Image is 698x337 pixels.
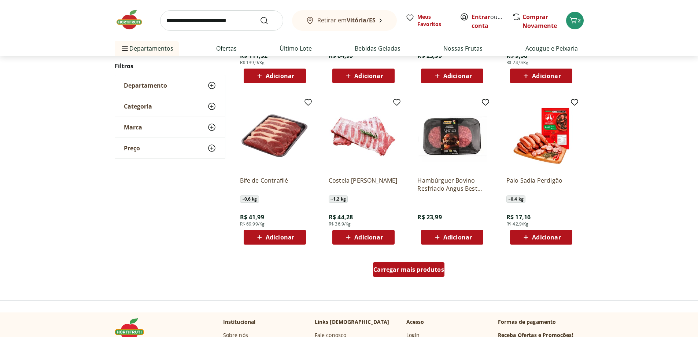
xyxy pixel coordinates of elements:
span: R$ 64,99 [329,52,353,60]
a: Comprar Novamente [522,13,557,30]
span: Adicionar [532,234,561,240]
span: Departamento [124,82,167,89]
span: Preço [124,144,140,152]
span: R$ 69,99/Kg [240,221,265,227]
span: R$ 36,9/Kg [329,221,351,227]
span: Carregar mais produtos [373,267,444,272]
button: Adicionar [244,230,306,245]
a: Meus Favoritos [406,13,451,28]
img: Paio Sadia Perdigão [506,101,576,171]
img: Bife de Contrafilé [240,101,310,171]
button: Categoria [115,96,225,117]
input: search [160,10,283,31]
span: R$ 41,99 [240,213,264,221]
p: Links [DEMOGRAPHIC_DATA] [315,318,389,326]
p: Formas de pagamento [498,318,584,326]
h2: Filtros [115,59,225,73]
button: Adicionar [510,230,572,245]
b: Vitória/ES [347,16,376,24]
img: Costela Suína Congelada [329,101,398,171]
button: Marca [115,117,225,138]
button: Adicionar [332,69,395,83]
span: Departamentos [121,40,173,57]
button: Preço [115,138,225,158]
span: R$ 23,99 [417,213,442,221]
img: Hortifruti [115,9,151,31]
span: R$ 17,16 [506,213,531,221]
a: Criar conta [472,13,512,30]
span: ou [472,12,504,30]
span: ~ 0,4 kg [506,195,525,203]
a: Bebidas Geladas [355,44,400,53]
span: R$ 24,9/Kg [506,60,529,66]
span: Adicionar [443,73,472,79]
span: Marca [124,124,142,131]
p: Acesso [406,318,424,326]
a: Ofertas [216,44,237,53]
span: Meus Favoritos [417,13,451,28]
span: Adicionar [532,73,561,79]
button: Adicionar [510,69,572,83]
span: Retirar em [317,17,376,23]
a: Bife de Contrafilé [240,176,310,193]
a: Açougue e Peixaria [525,44,578,53]
a: Costela [PERSON_NAME] [329,176,398,193]
span: ~ 1,2 kg [329,195,348,203]
span: R$ 139,9/Kg [240,60,265,66]
button: Departamento [115,75,225,96]
button: Adicionar [421,69,483,83]
button: Adicionar [244,69,306,83]
a: Nossas Frutas [443,44,483,53]
button: Adicionar [421,230,483,245]
a: Paio Sadia Perdigão [506,176,576,193]
p: Institucional [223,318,256,326]
span: R$ 23,99 [417,52,442,60]
span: Adicionar [266,234,294,240]
button: Retirar emVitória/ES [292,10,397,31]
button: Adicionar [332,230,395,245]
span: R$ 9,96 [506,52,527,60]
span: Adicionar [443,234,472,240]
img: Hambúrguer Bovino Resfriado Angus Best Beef 300g [417,101,487,171]
a: Hambúrguer Bovino Resfriado Angus Best Beef 300g [417,176,487,193]
button: Menu [121,40,129,57]
span: 2 [578,17,581,24]
span: Categoria [124,103,152,110]
span: R$ 44,28 [329,213,353,221]
span: Adicionar [354,73,383,79]
a: Último Lote [280,44,312,53]
button: Submit Search [260,16,277,25]
span: ~ 0,6 kg [240,195,259,203]
span: R$ 42,9/Kg [506,221,529,227]
span: Adicionar [354,234,383,240]
span: Adicionar [266,73,294,79]
button: Carrinho [566,12,584,29]
a: Entrar [472,13,490,21]
a: Carregar mais produtos [373,262,444,280]
span: R$ 111,92 [240,52,267,60]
